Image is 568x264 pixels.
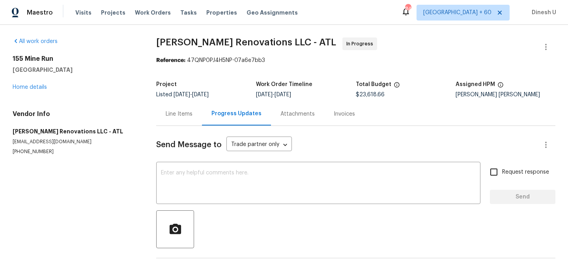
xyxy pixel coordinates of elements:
div: Line Items [166,110,192,118]
span: Tasks [180,10,197,15]
div: 47QNP0PJ4H5NP-07a6e7bb3 [156,56,555,64]
h4: Vendor Info [13,110,137,118]
span: Listed [156,92,209,97]
h5: Work Order Timeline [256,82,312,87]
span: Visits [75,9,92,17]
span: [DATE] [192,92,209,97]
span: - [256,92,291,97]
div: Progress Updates [211,110,262,118]
div: Attachments [280,110,315,118]
span: Projects [101,9,125,17]
h5: [GEOGRAPHIC_DATA] [13,66,137,74]
span: In Progress [346,40,376,48]
h5: Assigned HPM [456,82,495,87]
span: Send Message to [156,141,222,149]
span: Work Orders [135,9,171,17]
h5: Total Budget [356,82,391,87]
div: Invoices [334,110,355,118]
h5: Project [156,82,177,87]
span: [DATE] [275,92,291,97]
span: [DATE] [174,92,190,97]
h2: 155 Mine Run [13,55,137,63]
div: [PERSON_NAME] [PERSON_NAME] [456,92,555,97]
span: Maestro [27,9,53,17]
span: The hpm assigned to this work order. [497,82,504,92]
a: All work orders [13,39,58,44]
span: - [174,92,209,97]
div: Trade partner only [226,139,292,152]
span: Request response [502,168,549,176]
p: [EMAIL_ADDRESS][DOMAIN_NAME] [13,139,137,145]
div: 849 [405,5,411,13]
b: Reference: [156,58,185,63]
h5: [PERSON_NAME] Renovations LLC - ATL [13,127,137,135]
span: Properties [206,9,237,17]
span: Dinesh U [529,9,556,17]
p: [PHONE_NUMBER] [13,148,137,155]
span: $23,618.66 [356,92,385,97]
span: The total cost of line items that have been proposed by Opendoor. This sum includes line items th... [394,82,400,92]
span: [PERSON_NAME] Renovations LLC - ATL [156,37,336,47]
span: Geo Assignments [247,9,298,17]
a: Home details [13,84,47,90]
span: [DATE] [256,92,273,97]
span: [GEOGRAPHIC_DATA] + 60 [423,9,491,17]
